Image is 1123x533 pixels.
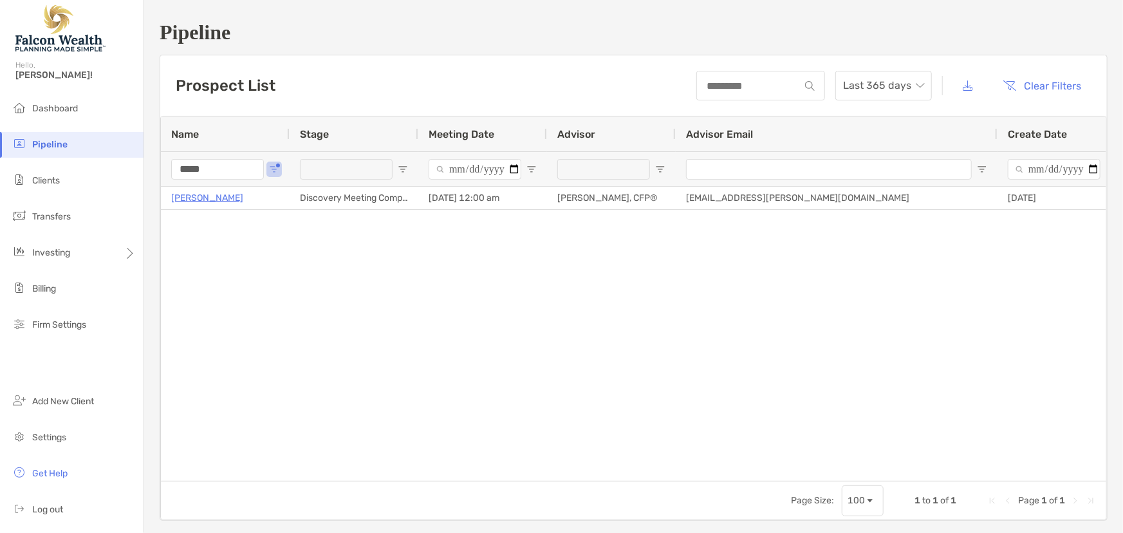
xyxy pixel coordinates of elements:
div: Page Size [842,485,884,516]
span: Advisor Email [686,128,753,140]
input: Advisor Email Filter Input [686,159,972,180]
button: Open Filter Menu [655,164,665,174]
span: 1 [933,495,938,506]
span: 1 [1041,495,1047,506]
div: Page Size: [791,495,834,506]
span: Last 365 days [843,71,924,100]
button: Open Filter Menu [1106,164,1116,174]
div: Previous Page [1003,496,1013,506]
span: 1 [951,495,956,506]
span: Stage [300,128,329,140]
img: clients icon [12,172,27,187]
span: 1 [914,495,920,506]
span: Add New Client [32,396,94,407]
span: Settings [32,432,66,443]
img: logout icon [12,501,27,516]
input: Name Filter Input [171,159,264,180]
img: input icon [805,81,815,91]
img: Falcon Wealth Planning Logo [15,5,106,51]
button: Open Filter Menu [269,164,279,174]
span: Page [1018,495,1039,506]
img: pipeline icon [12,136,27,151]
span: of [940,495,949,506]
div: Next Page [1070,496,1081,506]
span: Name [171,128,199,140]
span: of [1049,495,1057,506]
span: Create Date [1008,128,1067,140]
span: Advisor [557,128,595,140]
span: Investing [32,247,70,258]
a: [PERSON_NAME] [171,190,243,206]
img: get-help icon [12,465,27,480]
h3: Prospect List [176,77,275,95]
img: firm-settings icon [12,316,27,332]
div: Discovery Meeting Complete [290,187,418,209]
img: billing icon [12,280,27,295]
span: Billing [32,283,56,294]
input: Create Date Filter Input [1008,159,1100,180]
div: Last Page [1086,496,1096,506]
span: Pipeline [32,139,68,150]
img: dashboard icon [12,100,27,115]
div: First Page [987,496,998,506]
span: Transfers [32,211,71,222]
span: Firm Settings [32,319,86,330]
span: Meeting Date [429,128,494,140]
span: [PERSON_NAME]! [15,70,136,80]
h1: Pipeline [160,21,1108,44]
span: Dashboard [32,103,78,114]
span: Log out [32,504,63,515]
img: settings icon [12,429,27,444]
span: to [922,495,931,506]
div: [DATE] 12:00 am [418,187,547,209]
span: Get Help [32,468,68,479]
button: Open Filter Menu [526,164,537,174]
button: Open Filter Menu [398,164,408,174]
button: Clear Filters [994,71,1091,100]
div: [PERSON_NAME], CFP® [547,187,676,209]
span: 1 [1059,495,1065,506]
div: [EMAIL_ADDRESS][PERSON_NAME][DOMAIN_NAME] [676,187,998,209]
img: investing icon [12,244,27,259]
img: transfers icon [12,208,27,223]
img: add_new_client icon [12,393,27,408]
div: 100 [848,495,865,506]
button: Open Filter Menu [977,164,987,174]
input: Meeting Date Filter Input [429,159,521,180]
span: Clients [32,175,60,186]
